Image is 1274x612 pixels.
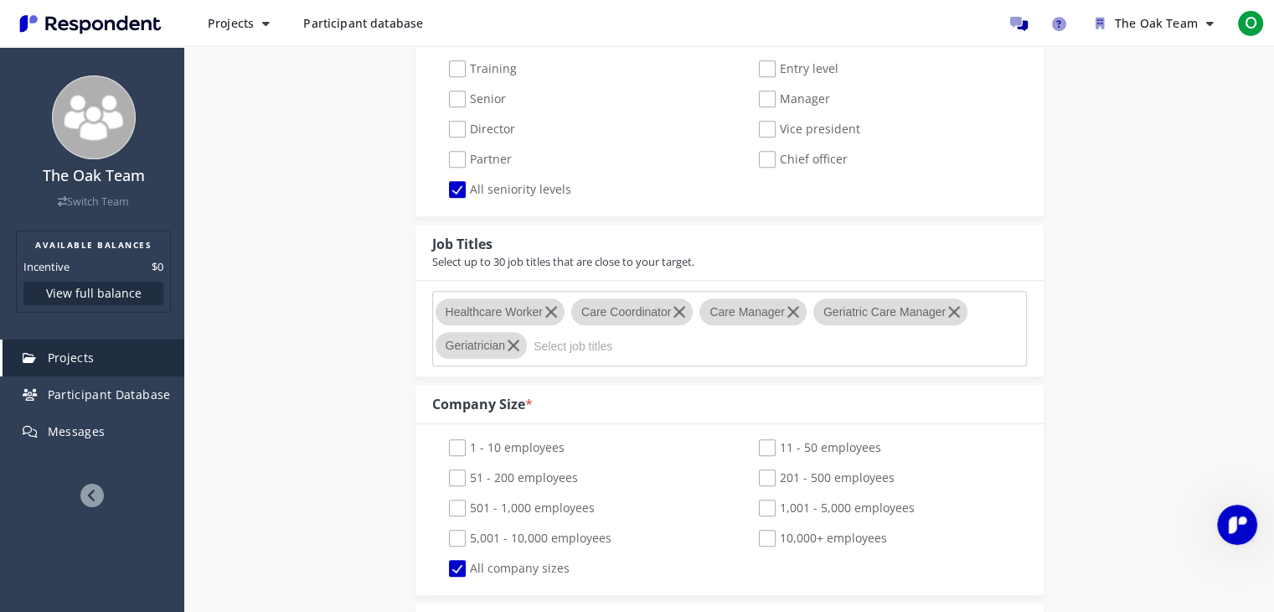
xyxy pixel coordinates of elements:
[1082,8,1227,39] button: The Oak Team
[48,423,106,439] span: Messages
[759,151,848,171] span: Chief officer
[1042,7,1075,40] a: Help and support
[759,500,915,520] span: 1,001 - 5,000 employees
[432,235,694,269] div: Job Titles
[23,258,70,275] dt: Incentive
[449,121,515,141] span: Director
[449,500,595,520] span: 501 - 1,000 employees
[709,305,785,319] span: Care Manager
[449,530,611,550] span: 5,001 - 10,000 employees
[48,386,171,402] span: Participant Database
[534,332,785,360] input: Select job titles
[449,439,565,459] span: 1 - 10 employees
[303,15,423,31] span: Participant database
[1217,505,1257,545] iframe: Intercom live chat
[759,121,860,141] span: Vice president
[58,194,129,209] a: Switch Team
[48,350,95,366] span: Projects
[432,395,533,414] div: Company Size
[449,469,578,490] span: 51 - 200 employees
[449,560,570,580] span: All company sizes
[581,305,671,319] span: Care Coordinator
[446,305,543,319] span: Healthcare Worker
[759,91,830,111] span: Manager
[759,530,887,550] span: 10,000+ employees
[23,238,163,252] h2: AVAILABLE BALANCES
[290,8,436,39] a: Participant database
[23,282,163,305] button: View full balance
[449,181,571,201] span: All seniority levels
[16,231,171,313] section: Balance summary
[823,305,946,319] span: Geriatric Care Manager
[194,8,283,39] button: Projects
[1237,10,1264,37] span: O
[1115,15,1198,31] span: The Oak Team
[11,168,176,184] h4: The Oak Team
[1234,8,1267,39] button: O
[1002,7,1035,40] a: Message participants
[449,151,512,171] span: Partner
[432,254,694,270] div: Select up to 30 job titles that are close to your target.
[759,60,838,80] span: Entry level
[446,339,506,352] span: Geriatrician
[208,15,254,31] span: Projects
[759,469,895,490] span: 201 - 500 employees
[759,439,881,459] span: 11 - 50 employees
[152,258,163,275] dd: $0
[52,75,136,159] img: team_avatar_256.png
[449,91,506,111] span: Senior
[449,60,517,80] span: Training
[13,10,168,38] img: Respondent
